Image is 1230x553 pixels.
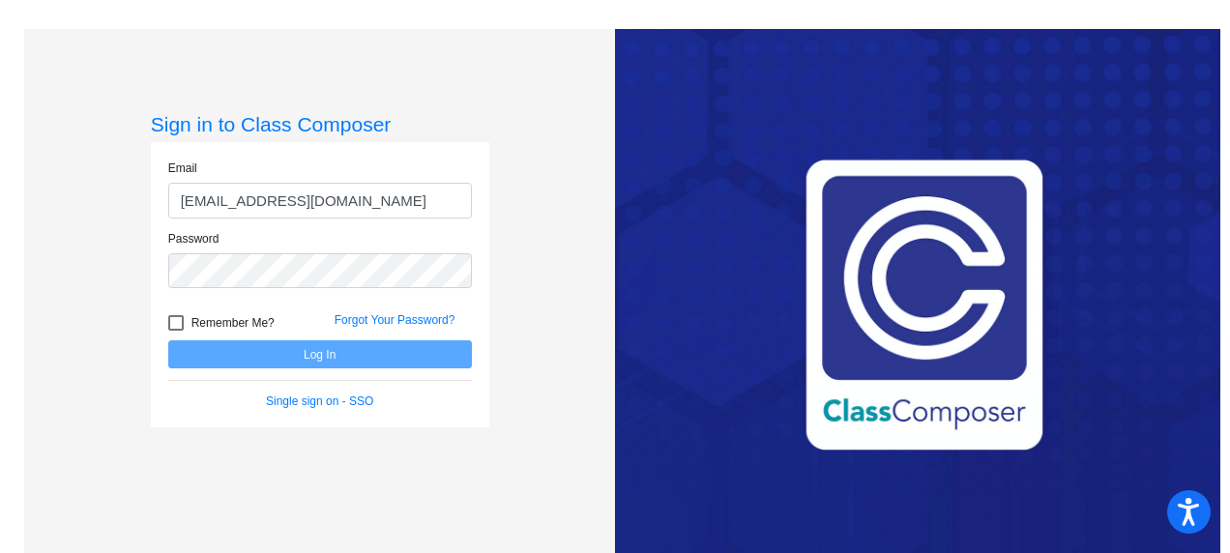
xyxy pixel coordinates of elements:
label: Email [168,160,197,177]
label: Password [168,230,220,247]
h3: Sign in to Class Composer [151,112,489,136]
a: Forgot Your Password? [335,313,455,327]
button: Log In [168,340,472,368]
a: Single sign on - SSO [266,394,373,408]
span: Remember Me? [191,311,275,335]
